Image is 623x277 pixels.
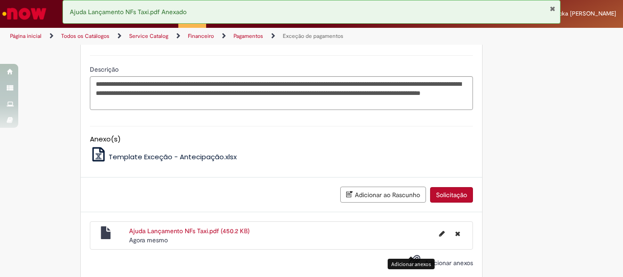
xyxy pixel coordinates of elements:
[61,32,109,40] a: Todos os Catálogos
[129,32,168,40] a: Service Catalog
[129,236,168,244] span: Agora mesmo
[425,259,473,267] span: Adicionar anexos
[234,32,263,40] a: Pagamentos
[406,252,423,273] button: Adicionar anexos
[70,8,187,16] span: Ajuda Lançamento NFs Taxi.pdf Anexado
[10,32,42,40] a: Página inicial
[1,5,48,23] img: ServiceNow
[388,259,435,269] div: Adicionar anexos
[550,5,556,12] button: Fechar Notificação
[90,65,120,73] span: Descrição
[434,226,450,241] button: Editar nome de arquivo Ajuda Lançamento NFs Taxi.pdf
[90,136,473,143] h5: Anexo(s)
[109,152,237,162] span: Template Exceção - Antecipação.xlsx
[340,187,426,203] button: Adicionar ao Rascunho
[129,236,168,244] time: 01/10/2025 13:49:47
[188,32,214,40] a: Financeiro
[283,32,343,40] a: Exceção de pagamentos
[90,152,237,162] a: Template Exceção - Antecipação.xlsx
[129,227,249,235] a: Ajuda Lançamento NFs Taxi.pdf (450.2 KB)
[450,226,466,241] button: Excluir Ajuda Lançamento NFs Taxi.pdf
[430,187,473,203] button: Solicitação
[90,76,473,110] textarea: Descrição
[7,28,409,45] ul: Trilhas de página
